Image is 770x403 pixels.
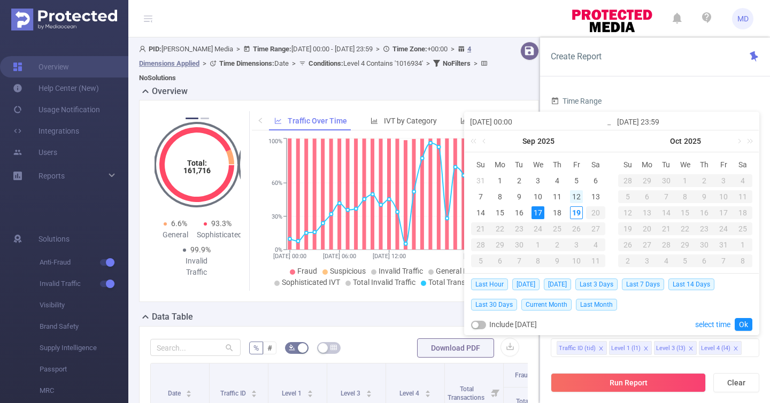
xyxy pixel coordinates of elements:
[529,222,548,235] div: 24
[695,173,714,189] td: October 2, 2025
[513,174,526,187] div: 2
[657,189,676,205] td: October 7, 2025
[618,254,637,267] div: 2
[657,174,676,187] div: 30
[532,206,544,219] div: 17
[618,253,637,269] td: November 2, 2025
[618,238,637,251] div: 26
[714,189,733,205] td: October 10, 2025
[714,222,733,235] div: 24
[532,174,544,187] div: 3
[510,205,529,221] td: September 16, 2025
[637,160,657,169] span: Mo
[219,59,274,67] b: Time Dimensions :
[676,238,695,251] div: 29
[567,160,586,169] span: Fr
[714,190,733,203] div: 10
[155,229,197,241] div: General
[586,221,605,237] td: September 27, 2025
[695,221,714,237] td: October 23, 2025
[611,342,641,355] div: Level 1 (l1)
[676,189,695,205] td: October 8, 2025
[38,165,65,187] a: Reports
[637,221,657,237] td: October 20, 2025
[548,221,567,237] td: September 25, 2025
[471,238,490,251] div: 28
[737,8,749,29] span: MD
[570,206,583,219] div: 19
[474,190,487,203] div: 7
[637,254,657,267] div: 3
[567,205,586,221] td: September 19, 2025
[637,189,657,205] td: October 6, 2025
[309,59,343,67] b: Conditions :
[201,118,209,119] button: 2
[637,253,657,269] td: November 3, 2025
[618,221,637,237] td: October 19, 2025
[567,173,586,189] td: September 5, 2025
[713,373,759,392] button: Clear
[40,359,128,380] span: Passport
[471,189,490,205] td: September 7, 2025
[618,160,637,169] span: Su
[559,342,596,355] div: Traffic ID (tid)
[471,59,481,67] span: >
[490,160,510,169] span: Mo
[551,51,602,61] span: Create Report
[544,278,571,290] span: [DATE]
[637,174,657,187] div: 29
[586,222,605,235] div: 27
[40,294,128,316] span: Visibility
[529,189,548,205] td: September 10, 2025
[139,45,490,82] span: [PERSON_NAME] Media [DATE] 00:00 - [DATE] 23:59 +00:00
[529,238,548,251] div: 1
[733,205,752,221] td: October 18, 2025
[548,205,567,221] td: September 18, 2025
[618,206,637,219] div: 12
[268,138,282,145] tspan: 100%
[695,314,730,335] a: select time
[139,45,149,52] i: icon: user
[40,380,128,401] span: MRC
[637,238,657,251] div: 27
[471,237,490,253] td: September 28, 2025
[609,341,652,355] li: Level 1 (l1)
[567,238,586,251] div: 3
[330,344,337,351] i: icon: table
[695,222,714,235] div: 23
[654,341,697,355] li: Level 3 (l3)
[13,99,100,120] a: Usage Notification
[490,221,510,237] td: September 22, 2025
[733,190,752,203] div: 11
[187,159,206,167] tspan: Total:
[741,130,755,152] a: Next year (Control + right)
[38,172,65,180] span: Reports
[567,253,586,269] td: October 10, 2025
[733,253,752,269] td: November 8, 2025
[529,253,548,269] td: October 8, 2025
[490,237,510,253] td: September 29, 2025
[657,253,676,269] td: November 4, 2025
[471,160,490,169] span: Su
[529,254,548,267] div: 8
[637,157,657,173] th: Mon
[676,160,695,169] span: We
[714,206,733,219] div: 17
[548,157,567,173] th: Thu
[695,157,714,173] th: Thu
[428,278,490,286] span: Total Transactions
[695,253,714,269] td: November 6, 2025
[471,221,490,237] td: September 21, 2025
[471,173,490,189] td: August 31, 2025
[714,254,733,267] div: 7
[676,254,695,267] div: 5
[643,346,649,352] i: icon: close
[548,222,567,235] div: 25
[676,190,695,203] div: 8
[551,97,602,105] span: Time Range
[695,237,714,253] td: October 30, 2025
[233,45,243,53] span: >
[273,253,306,260] tspan: [DATE] 00:00
[733,238,752,251] div: 1
[637,206,657,219] div: 13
